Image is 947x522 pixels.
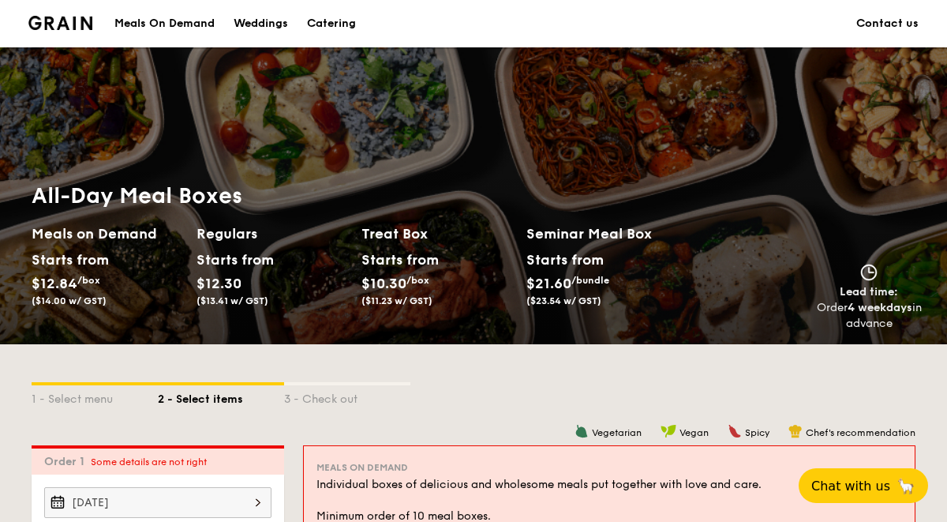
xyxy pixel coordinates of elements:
span: ($13.41 w/ GST) [197,295,268,306]
img: icon-vegan.f8ff3823.svg [661,424,676,438]
img: icon-clock.2db775ea.svg [857,264,881,281]
span: 🦙 [896,477,915,495]
h2: Treat Box [361,223,514,245]
span: Some details are not right [91,456,207,468]
span: /box [406,275,429,286]
button: Chat with us🦙 [799,468,928,503]
span: Chef's recommendation [806,427,915,438]
img: Grain [28,16,92,30]
input: Event date [44,487,271,518]
span: ($11.23 w/ GST) [361,295,432,306]
a: Logotype [28,16,92,30]
span: Vegetarian [592,427,642,438]
span: ($23.54 w/ GST) [526,295,601,306]
span: Spicy [745,427,769,438]
span: $12.84 [32,275,77,292]
div: Starts from [197,248,267,272]
div: 3 - Check out [284,385,410,407]
h2: Regulars [197,223,349,245]
span: $12.30 [197,275,241,292]
span: Lead time: [840,285,898,299]
span: Vegan [679,427,709,438]
div: Order in advance [816,300,922,332]
div: Starts from [361,248,432,272]
img: icon-spicy.37a8142b.svg [728,424,742,438]
span: ($14.00 w/ GST) [32,295,107,306]
span: Chat with us [811,479,890,494]
h2: Seminar Meal Box [526,223,691,245]
span: $21.60 [526,275,571,292]
span: /bundle [571,275,609,286]
span: Meals on Demand [316,462,408,473]
strong: 4 weekdays [848,301,912,314]
h1: All-Day Meal Boxes [32,182,691,210]
span: /box [77,275,100,286]
div: 1 - Select menu [32,385,158,407]
div: Starts from [32,248,102,272]
img: icon-vegetarian.fe4039eb.svg [575,424,589,438]
img: icon-chef-hat.a58ddaea.svg [788,424,803,438]
div: Starts from [526,248,603,272]
span: $10.30 [361,275,406,292]
div: 2 - Select items [158,385,284,407]
span: Order 1 [44,455,91,468]
h2: Meals on Demand [32,223,184,245]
